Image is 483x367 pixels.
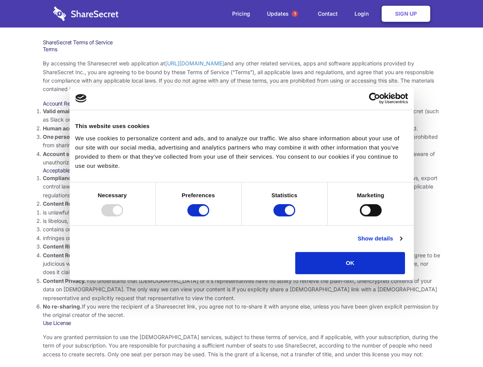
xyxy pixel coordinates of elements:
[43,302,441,320] li: If you were the recipient of a Sharesecret link, you agree not to re-share it with anyone else, u...
[43,133,108,140] strong: One person per account.
[165,60,224,67] a: [URL][DOMAIN_NAME]
[295,252,405,274] button: OK
[43,150,441,167] li: You are responsible for your own account security, including the security of your Sharesecret acc...
[358,234,402,243] a: Show details
[43,108,73,114] strong: Valid email.
[43,217,441,225] li: is libelous, defamatory, or fraudulent
[53,6,119,21] img: logo-wordmark-white-trans-d4663122ce5f474addd5e946df7df03e33cb6a1c49d2221995e7729f52c070b2.svg
[43,277,441,302] li: You understand that [DEMOGRAPHIC_DATA] or it’s representatives have no ability to retrieve the pl...
[310,2,345,26] a: Contact
[43,133,441,150] li: You are not allowed to share account credentials. Each account is dedicated to the individual who...
[43,167,441,174] h3: Acceptable Use
[43,251,441,277] li: You are solely responsible for the content you share on Sharesecret, and with the people you shar...
[75,134,408,171] div: We use cookies to personalize content and ads, and to analyze our traffic. We also share informat...
[43,242,441,251] li: You agree that you will use Sharesecret only to secure and share content that you have the right ...
[43,39,441,46] h1: ShareSecret Terms of Service
[43,234,441,242] li: infringes on any proprietary right of any party, including patent, trademark, trade secret, copyr...
[43,151,89,157] strong: Account security.
[75,94,87,102] img: logo
[43,100,441,107] h3: Account Requirements
[43,125,89,132] strong: Human accounts.
[43,208,441,217] li: is unlawful or promotes unlawful activities
[43,243,84,250] strong: Content Rights.
[43,200,441,242] li: You agree NOT to use Sharesecret to upload or share content that:
[347,2,380,26] a: Login
[341,93,408,104] a: Usercentrics Cookiebot - opens in a new window
[43,252,104,258] strong: Content Responsibility.
[382,6,430,22] a: Sign Up
[182,192,215,198] strong: Preferences
[75,122,408,131] div: This website uses cookies
[43,174,441,200] li: Your use of the Sharesecret must not violate any applicable laws, including copyright or trademar...
[357,192,384,198] strong: Marketing
[272,192,298,198] strong: Statistics
[43,107,441,124] li: You must provide a valid email address, either directly, or through approved third-party integrat...
[43,225,441,234] li: contains or installs any active malware or exploits, or uses our platform for exploit delivery (s...
[43,124,441,133] li: Only human beings may create accounts. “Bot” accounts — those created by software, in an automate...
[98,192,127,198] strong: Necessary
[292,11,298,17] span: 1
[43,320,441,326] h3: Use License
[43,200,99,207] strong: Content Restrictions.
[43,59,441,94] p: By accessing the Sharesecret web application at and any other related services, apps and software...
[43,278,86,284] strong: Content Privacy.
[43,333,441,359] p: You are granted permission to use the [DEMOGRAPHIC_DATA] services, subject to these terms of serv...
[43,175,158,181] strong: Compliance with local laws and regulations.
[43,303,82,310] strong: No re-sharing.
[224,2,258,26] a: Pricing
[43,46,441,53] h3: Terms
